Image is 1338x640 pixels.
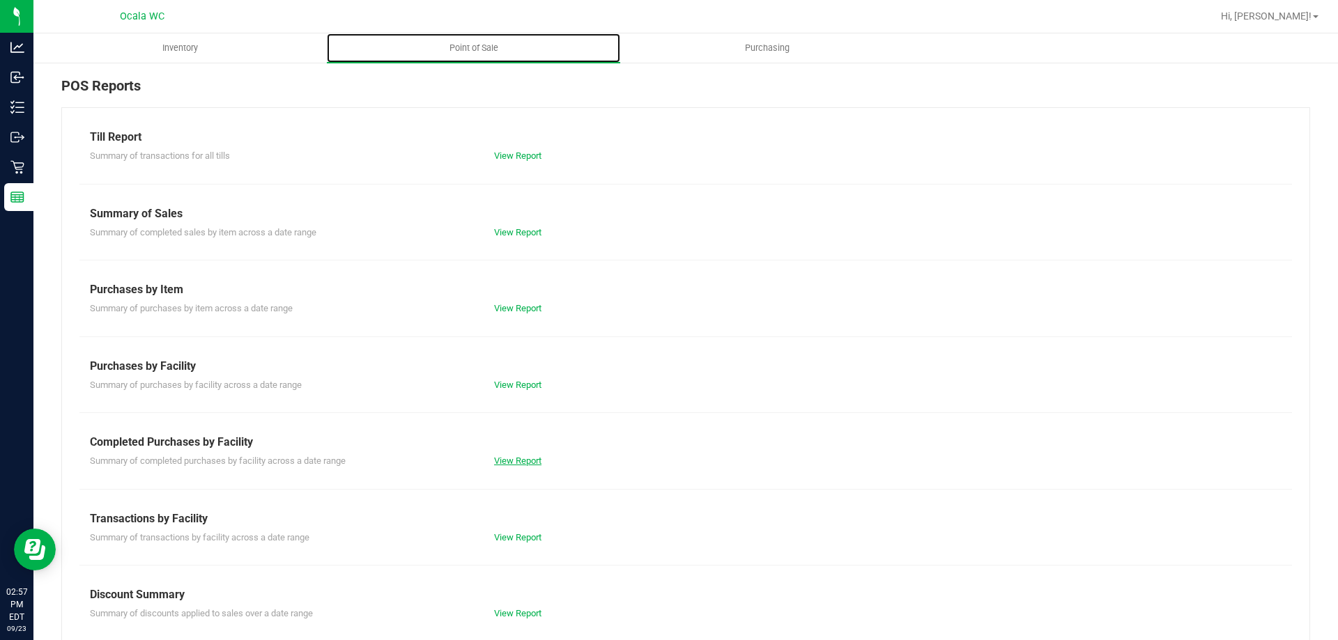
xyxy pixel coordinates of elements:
inline-svg: Reports [10,190,24,204]
span: Ocala WC [120,10,164,22]
span: Summary of completed purchases by facility across a date range [90,455,346,466]
div: Completed Purchases by Facility [90,434,1282,451]
p: 02:57 PM EDT [6,586,27,623]
a: View Report [494,608,541,618]
span: Summary of transactions for all tills [90,150,230,161]
span: Summary of purchases by item across a date range [90,303,293,313]
a: Purchasing [620,33,914,63]
inline-svg: Analytics [10,40,24,54]
div: Summary of Sales [90,205,1282,222]
a: View Report [494,150,541,161]
div: POS Reports [61,75,1310,107]
div: Discount Summary [90,586,1282,603]
span: Summary of purchases by facility across a date range [90,380,302,390]
span: Point of Sale [431,42,517,54]
span: Purchasing [726,42,808,54]
span: Hi, [PERSON_NAME]! [1221,10,1312,22]
p: 09/23 [6,623,27,634]
a: View Report [494,303,541,313]
span: Summary of completed sales by item across a date range [90,227,316,237]
inline-svg: Retail [10,160,24,174]
div: Till Report [90,129,1282,146]
a: View Report [494,532,541,543]
span: Summary of transactions by facility across a date range [90,532,309,543]
inline-svg: Inventory [10,100,24,114]
a: Point of Sale [327,33,620,63]
a: View Report [494,227,541,237]
iframe: Resource center [14,529,56,570]
span: Inventory [144,42,217,54]
inline-svg: Outbound [10,130,24,144]
span: Summary of discounts applied to sales over a date range [90,608,313,618]
div: Purchases by Item [90,281,1282,298]
div: Transactions by Facility [90,510,1282,527]
inline-svg: Inbound [10,70,24,84]
a: Inventory [33,33,327,63]
a: View Report [494,455,541,466]
a: View Report [494,380,541,390]
div: Purchases by Facility [90,358,1282,375]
